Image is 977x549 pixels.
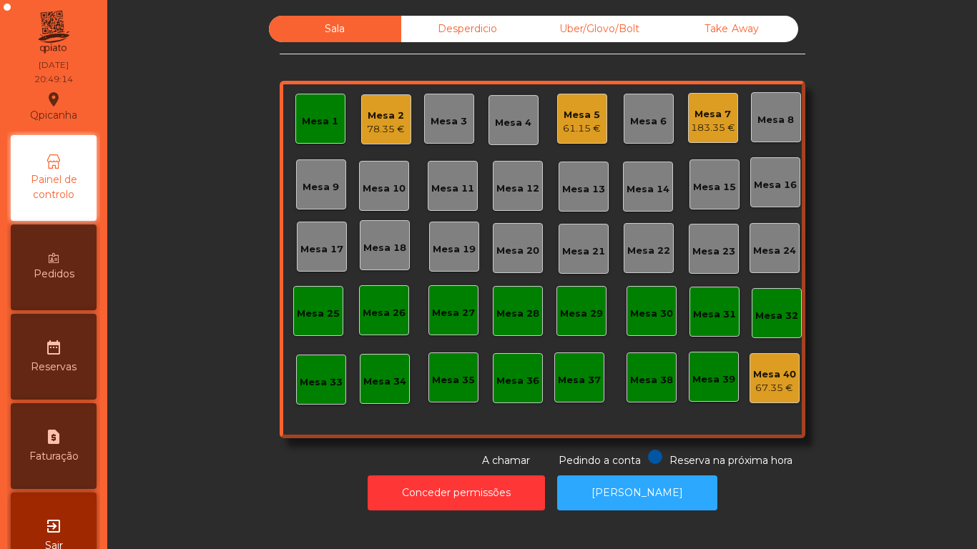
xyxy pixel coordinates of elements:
span: A chamar [482,454,530,467]
div: Mesa 7 [691,107,735,122]
div: Mesa 39 [692,372,735,387]
div: Mesa 11 [431,182,474,196]
div: Sala [269,16,401,42]
div: Mesa 32 [755,309,798,323]
div: Mesa 17 [300,242,343,257]
div: Mesa 40 [753,367,796,382]
div: Uber/Glovo/Bolt [534,16,666,42]
div: 183.35 € [691,121,735,135]
div: Mesa 15 [693,180,736,194]
i: exit_to_app [45,518,62,535]
div: Mesa 24 [753,244,796,258]
div: Mesa 5 [563,108,601,122]
div: Mesa 4 [495,116,531,130]
div: Mesa 36 [496,374,539,388]
div: Mesa 26 [363,306,406,320]
div: 20:49:14 [34,73,73,86]
div: Mesa 16 [754,178,797,192]
div: Mesa 30 [630,307,673,321]
div: Mesa 31 [693,307,736,322]
div: Mesa 37 [558,373,601,387]
div: [DATE] [39,59,69,71]
div: Mesa 21 [562,244,605,259]
button: Conceder permissões [368,475,545,510]
span: Painel de controlo [14,172,93,202]
div: Mesa 2 [367,109,405,123]
span: Reservas [31,360,77,375]
div: Mesa 10 [363,182,406,196]
div: Mesa 14 [627,182,669,197]
span: Pedindo a conta [559,454,641,467]
div: 78.35 € [367,122,405,137]
div: Mesa 35 [432,373,475,387]
i: location_on [45,91,62,108]
div: Mesa 18 [363,241,406,255]
div: 67.35 € [753,381,796,395]
div: Mesa 3 [431,114,467,129]
div: Qpicanha [30,89,77,124]
div: Mesa 8 [757,113,794,127]
div: Mesa 29 [560,307,603,321]
div: Mesa 22 [627,244,670,258]
div: Mesa 20 [496,244,539,258]
div: Mesa 34 [363,375,406,389]
button: [PERSON_NAME] [557,475,717,510]
div: Mesa 9 [303,180,339,194]
span: Faturação [29,449,79,464]
div: Mesa 33 [300,375,343,390]
div: 61.15 € [563,122,601,136]
div: Take Away [666,16,798,42]
span: Reserva na próxima hora [669,454,792,467]
div: Desperdicio [401,16,534,42]
div: Mesa 19 [433,242,476,257]
div: Mesa 6 [630,114,667,129]
div: Mesa 13 [562,182,605,197]
div: Mesa 12 [496,182,539,196]
img: qpiato [36,7,71,57]
span: Pedidos [34,267,74,282]
div: Mesa 28 [496,307,539,321]
div: Mesa 38 [630,373,673,387]
div: Mesa 1 [302,114,338,129]
i: request_page [45,428,62,445]
div: Mesa 27 [432,306,475,320]
div: Mesa 25 [297,307,340,321]
i: date_range [45,339,62,356]
div: Mesa 23 [692,244,735,259]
